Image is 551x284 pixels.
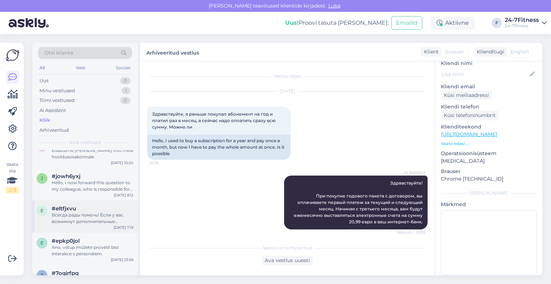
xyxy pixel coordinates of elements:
[441,190,537,196] div: [PERSON_NAME]
[149,160,176,166] span: 20:35
[326,3,343,9] span: Luba
[38,63,46,73] div: All
[52,205,76,212] span: #eltfjxvu
[52,244,133,257] div: Ano, vstup můžete provést bez interakce s personálem.
[474,48,504,56] div: Klienditugi
[114,225,133,230] div: [DATE] 7:19
[441,60,537,67] p: Kliendi nimi
[114,63,132,73] div: Socials
[39,87,75,94] div: Minu vestlused
[52,180,133,192] div: Hello, I now forward this question to my colleague, who is responsible for this. The reply will b...
[152,111,277,130] span: Здравствуйте, я раньше покупал абонемент на год и платил раз в месяц, а сейчас надо оплатить сраз...
[41,176,43,181] span: j
[441,90,492,100] div: Küsi meiliaadressi
[39,117,50,124] div: Kõik
[39,107,66,114] div: AI Assistent
[421,48,439,56] div: Klient
[510,48,529,56] span: English
[441,111,499,120] div: Küsi telefoninumbrit
[6,48,19,62] img: Askly Logo
[114,192,133,198] div: [DATE] 8:12
[285,19,388,27] div: Proovi tasuta [PERSON_NAME]:
[147,88,428,94] div: [DATE]
[441,140,537,147] p: Vaata edasi ...
[39,77,48,84] div: Uus
[263,245,312,251] span: Vestlus on arhiveeritud
[44,49,73,57] span: Otsi kliente
[441,201,537,208] p: Märkmed
[294,180,424,224] span: Здравствуйте! При покупке годового пакета с договором, вы оплачиваете первый платеж за текущий и ...
[441,150,537,157] p: Operatsioonisüsteem
[441,103,537,111] p: Kliendi telefon
[431,17,475,29] div: Aktiivne
[52,238,80,244] span: #epkp0jol
[111,257,133,262] div: [DATE] 23:56
[441,131,497,138] a: [URL][DOMAIN_NAME]
[52,270,79,276] span: #7ogjrfpg
[52,173,80,180] span: #jowh6yxj
[122,87,131,94] div: 1
[147,135,291,160] div: Hello, I used to buy a subscription for a year and pay once a month, but now I have to pay the wh...
[441,70,528,78] input: Lisa nimi
[120,97,131,104] div: 0
[441,175,537,183] p: Chrome [TECHNICAL_ID]
[441,168,537,175] p: Brauser
[441,157,537,165] p: [MEDICAL_DATA]
[70,139,101,146] span: Kõik vestlused
[262,256,313,265] div: Ava vestlus uuesti
[41,273,43,278] span: 7
[146,47,199,57] label: Arhiveeritud vestlus
[147,73,428,79] div: Vestlus algas
[120,77,131,84] div: 0
[285,19,299,26] b: Uus!
[74,63,87,73] div: Web
[441,83,537,90] p: Kliendi email
[39,97,75,104] div: Tiimi vestlused
[391,16,422,30] button: Emailid
[399,170,425,175] span: AI Assistent
[6,161,19,194] div: Vaata siia
[52,147,133,160] div: Edastame [PERSON_NAME] info meie hooldusosakonnale.
[441,123,537,131] p: Klienditeekond
[505,23,539,29] div: 24-7fitness
[505,17,539,23] div: 24-7Fitness
[39,127,69,134] div: Arhiveeritud
[492,18,502,28] div: F
[52,212,133,225] div: Всегда рады помочь! Если у вас возникнут дополнительные вопросы, не стесняйтесь обращаться.
[111,160,133,166] div: [DATE] 10:20
[397,230,425,235] span: Nähtud ✓ 20:35
[445,48,464,56] span: Russian
[41,208,43,213] span: e
[41,240,43,246] span: e
[505,17,547,29] a: 24-7Fitness24-7fitness
[6,187,19,194] div: 2 / 3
